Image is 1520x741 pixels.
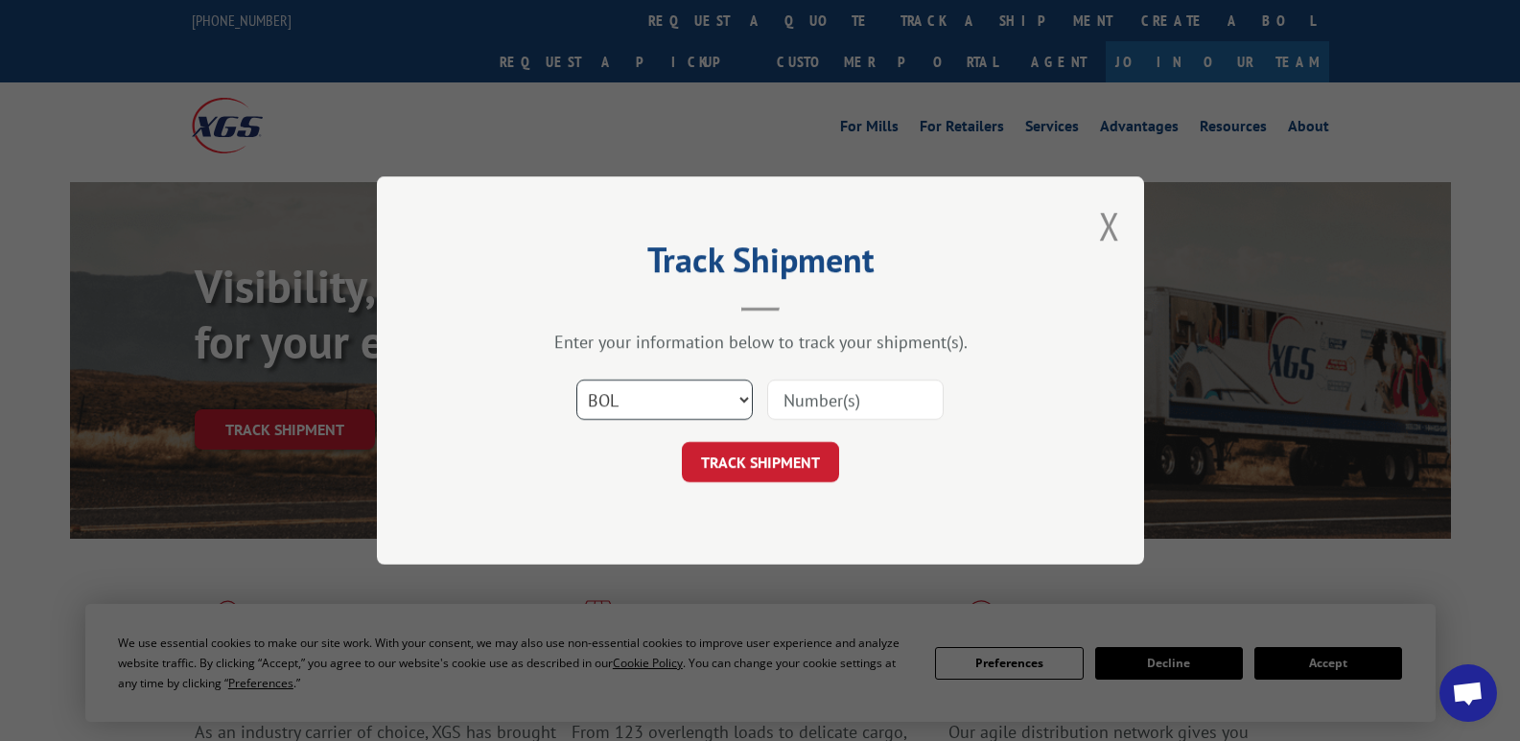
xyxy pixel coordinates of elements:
button: Close modal [1099,200,1120,251]
div: Open chat [1439,664,1497,722]
input: Number(s) [767,380,944,420]
div: Enter your information below to track your shipment(s). [473,331,1048,353]
button: TRACK SHIPMENT [682,442,839,482]
h2: Track Shipment [473,246,1048,283]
